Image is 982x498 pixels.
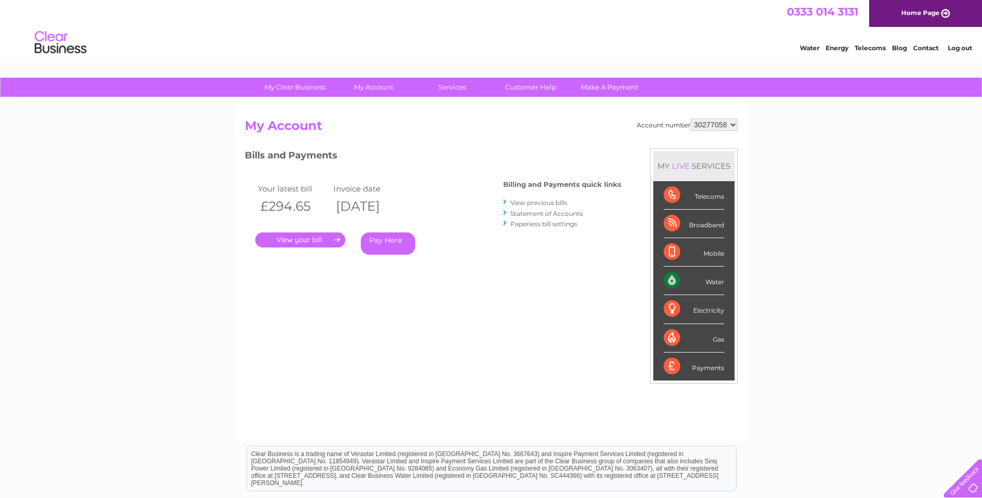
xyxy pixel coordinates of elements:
[247,6,736,50] div: Clear Business is a trading name of Verastar Limited (registered in [GEOGRAPHIC_DATA] No. 3667643...
[567,78,652,97] a: Make A Payment
[252,78,338,97] a: My Clear Business
[245,148,621,166] h3: Bills and Payments
[510,199,567,207] a: View previous bills
[670,161,692,171] div: LIVE
[855,44,886,52] a: Telecoms
[255,232,345,247] a: .
[331,196,406,217] th: [DATE]
[653,151,735,181] div: MY SERVICES
[664,181,724,210] div: Telecoms
[892,44,907,52] a: Blog
[664,210,724,238] div: Broadband
[664,353,724,380] div: Payments
[800,44,819,52] a: Water
[664,295,724,324] div: Electricity
[826,44,848,52] a: Energy
[34,27,87,58] img: logo.png
[510,210,583,217] a: Statement of Accounts
[503,181,621,188] h4: Billing and Payments quick links
[488,78,574,97] a: Customer Help
[948,44,972,52] a: Log out
[637,119,738,131] div: Account number
[255,196,331,217] th: £294.65
[331,182,406,196] td: Invoice date
[409,78,495,97] a: Services
[664,267,724,295] div: Water
[664,324,724,353] div: Gas
[510,220,577,228] a: Paperless bill settings
[331,78,416,97] a: My Account
[255,182,331,196] td: Your latest bill
[664,238,724,267] div: Mobile
[361,232,415,255] a: Pay Here
[245,119,738,138] h2: My Account
[787,5,858,18] a: 0333 014 3131
[913,44,939,52] a: Contact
